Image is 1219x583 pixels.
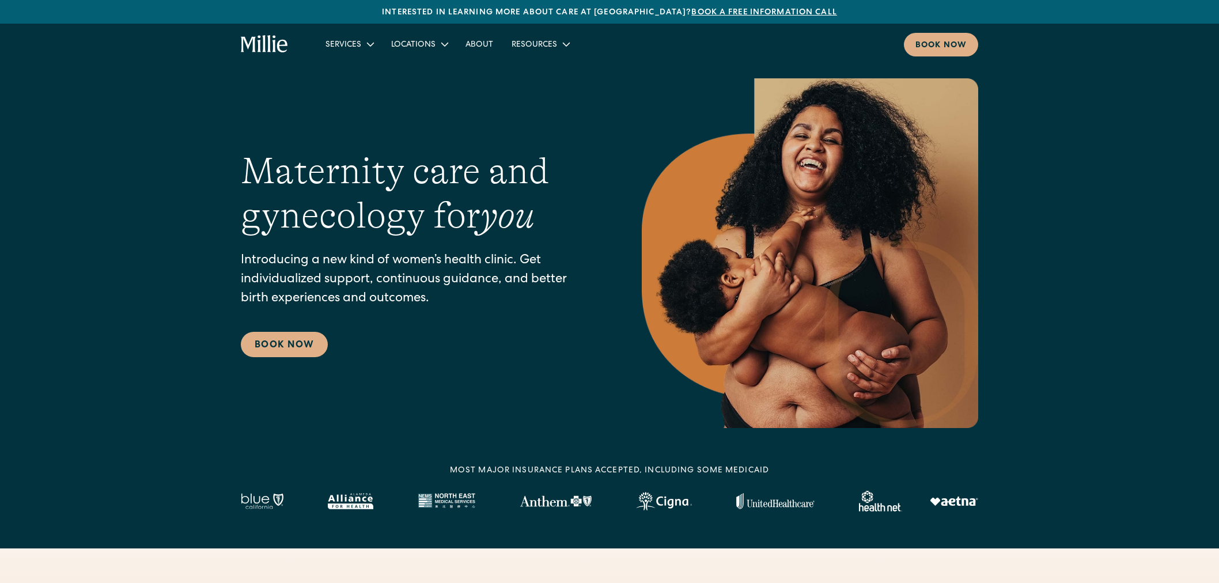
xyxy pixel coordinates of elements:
img: Blue California logo [241,493,283,509]
p: Introducing a new kind of women’s health clinic. Get individualized support, continuous guidance,... [241,252,596,309]
img: Anthem Logo [520,495,592,507]
a: Book now [904,33,978,56]
img: United Healthcare logo [736,493,815,509]
div: Locations [391,39,436,51]
img: Smiling mother with her baby in arms, celebrating body positivity and the nurturing bond of postp... [642,78,978,428]
em: you [480,195,535,236]
img: North East Medical Services logo [418,493,475,509]
div: Resources [502,35,578,54]
div: MOST MAJOR INSURANCE PLANS ACCEPTED, INCLUDING some MEDICAID [450,465,769,477]
a: Book a free information call [691,9,836,17]
img: Cigna logo [636,492,692,510]
img: Alameda Alliance logo [328,493,373,509]
a: Book Now [241,332,328,357]
a: About [456,35,502,54]
img: Aetna logo [930,497,978,506]
div: Resources [512,39,557,51]
a: home [241,35,289,54]
div: Services [316,35,382,54]
img: Healthnet logo [859,491,902,512]
h1: Maternity care and gynecology for [241,149,596,238]
div: Locations [382,35,456,54]
div: Book now [915,40,967,52]
div: Services [325,39,361,51]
